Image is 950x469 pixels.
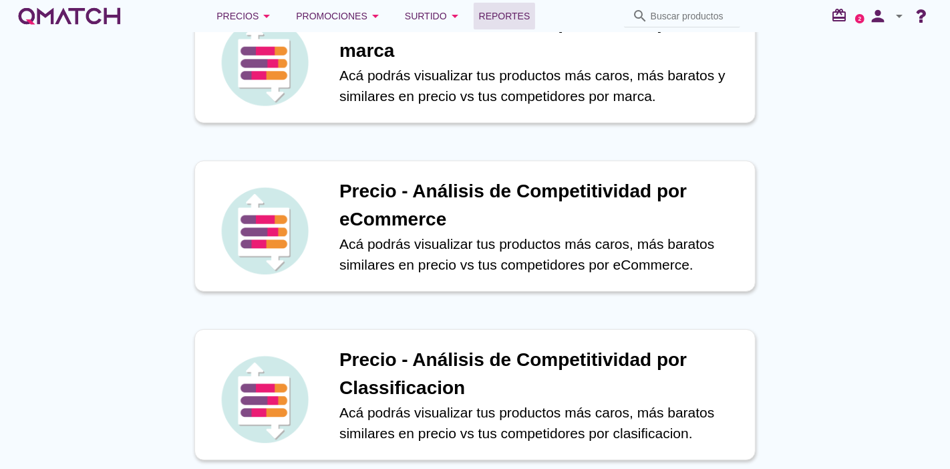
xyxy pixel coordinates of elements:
i: arrow_drop_down [891,8,907,24]
img: icon [218,15,311,109]
text: 2 [858,15,862,21]
i: arrow_drop_down [367,8,383,24]
i: arrow_drop_down [259,8,275,24]
h1: Precio - Análisis de Competitividad por eCommerce [339,177,742,233]
p: Acá podrás visualizar tus productos más caros, más baratos similares en precio vs tus competidore... [339,402,742,444]
img: icon [218,184,311,278]
h1: Precio - Análisis de Competitividad por marca [339,9,742,65]
p: Acá podrás visualizar tus productos más caros, más baratos similares en precio vs tus competidore... [339,233,742,276]
div: Precios [216,8,275,24]
a: Reportes [474,3,536,29]
div: Surtido [405,8,463,24]
a: 2 [855,14,864,23]
button: Promociones [285,3,394,29]
a: iconPrecio - Análisis de Competitividad por ClassificacionAcá podrás visualizar tus productos más... [176,329,774,460]
a: iconPrecio - Análisis de Competitividad por eCommerceAcá podrás visualizar tus productos más caro... [176,161,774,292]
div: Promociones [296,8,383,24]
a: white-qmatch-logo [16,3,123,29]
button: Precios [206,3,285,29]
p: Acá podrás visualizar tus productos más caros, más baratos y similares en precio vs tus competido... [339,65,742,107]
img: icon [218,353,311,446]
i: arrow_drop_down [447,8,463,24]
button: Surtido [394,3,474,29]
i: person [864,7,891,25]
h1: Precio - Análisis de Competitividad por Classificacion [339,346,742,402]
input: Buscar productos [651,5,732,27]
span: Reportes [479,8,530,24]
i: search [632,8,648,24]
i: redeem [831,7,852,23]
